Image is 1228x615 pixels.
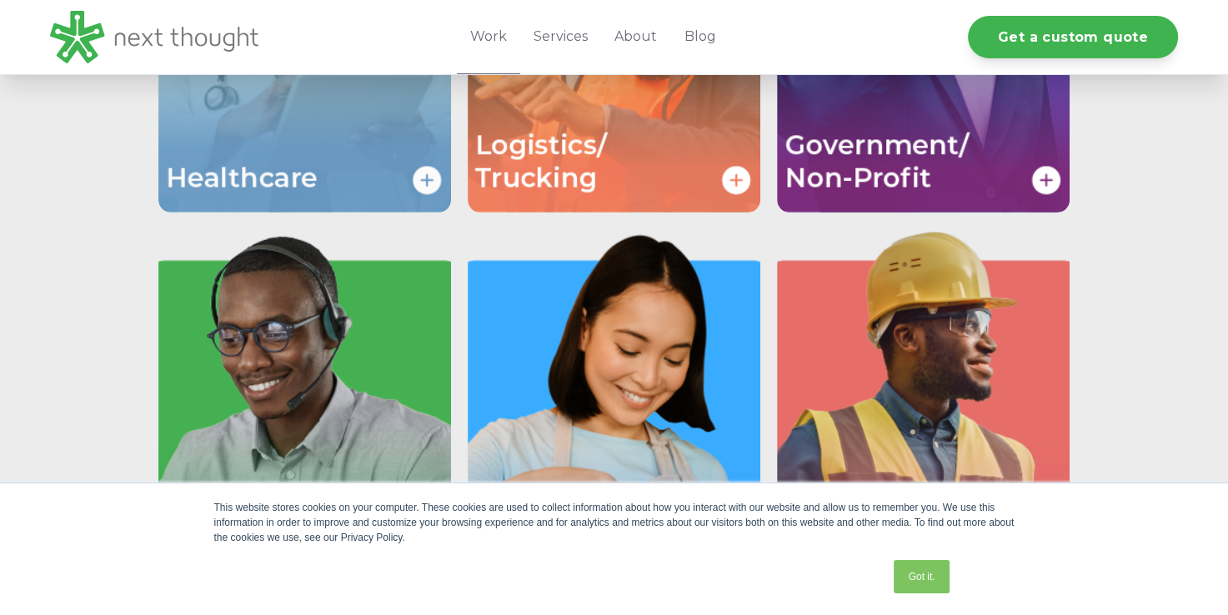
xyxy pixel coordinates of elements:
div: This website stores cookies on your computer. These cookies are used to collect information about... [214,500,1015,545]
img: LG - NextThought Logo [50,11,258,63]
a: Got it. [894,560,949,593]
a: Get a custom quote [968,16,1178,58]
